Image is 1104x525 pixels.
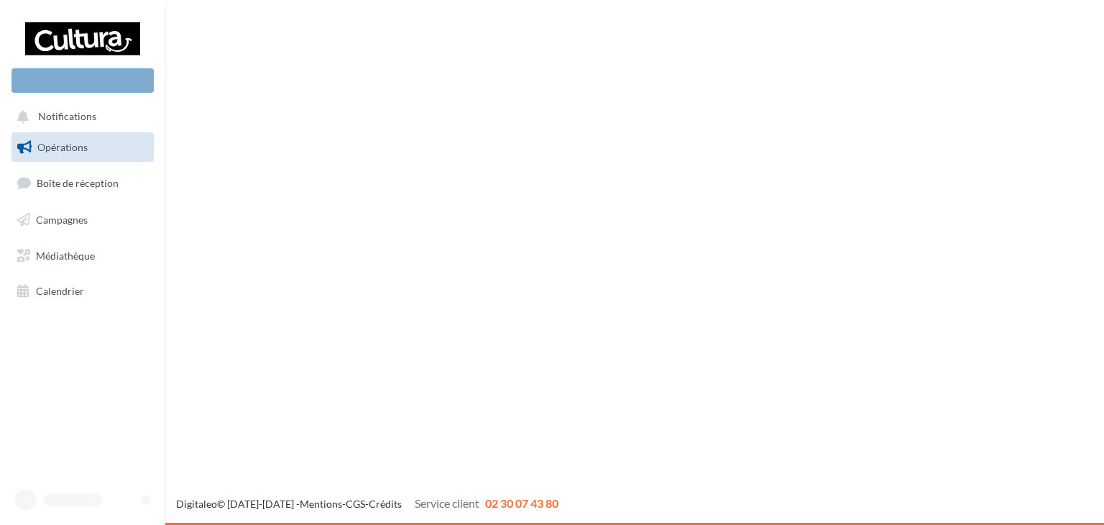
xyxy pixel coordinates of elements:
[9,168,157,198] a: Boîte de réception
[37,141,88,153] span: Opérations
[415,496,479,510] span: Service client
[346,498,365,510] a: CGS
[9,241,157,271] a: Médiathèque
[11,68,154,93] div: Nouvelle campagne
[9,276,157,306] a: Calendrier
[37,177,119,189] span: Boîte de réception
[485,496,558,510] span: 02 30 07 43 80
[38,111,96,123] span: Notifications
[36,214,88,226] span: Campagnes
[36,249,95,261] span: Médiathèque
[176,498,558,510] span: © [DATE]-[DATE] - - -
[36,285,84,297] span: Calendrier
[300,498,342,510] a: Mentions
[369,498,402,510] a: Crédits
[9,205,157,235] a: Campagnes
[9,132,157,163] a: Opérations
[176,498,217,510] a: Digitaleo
